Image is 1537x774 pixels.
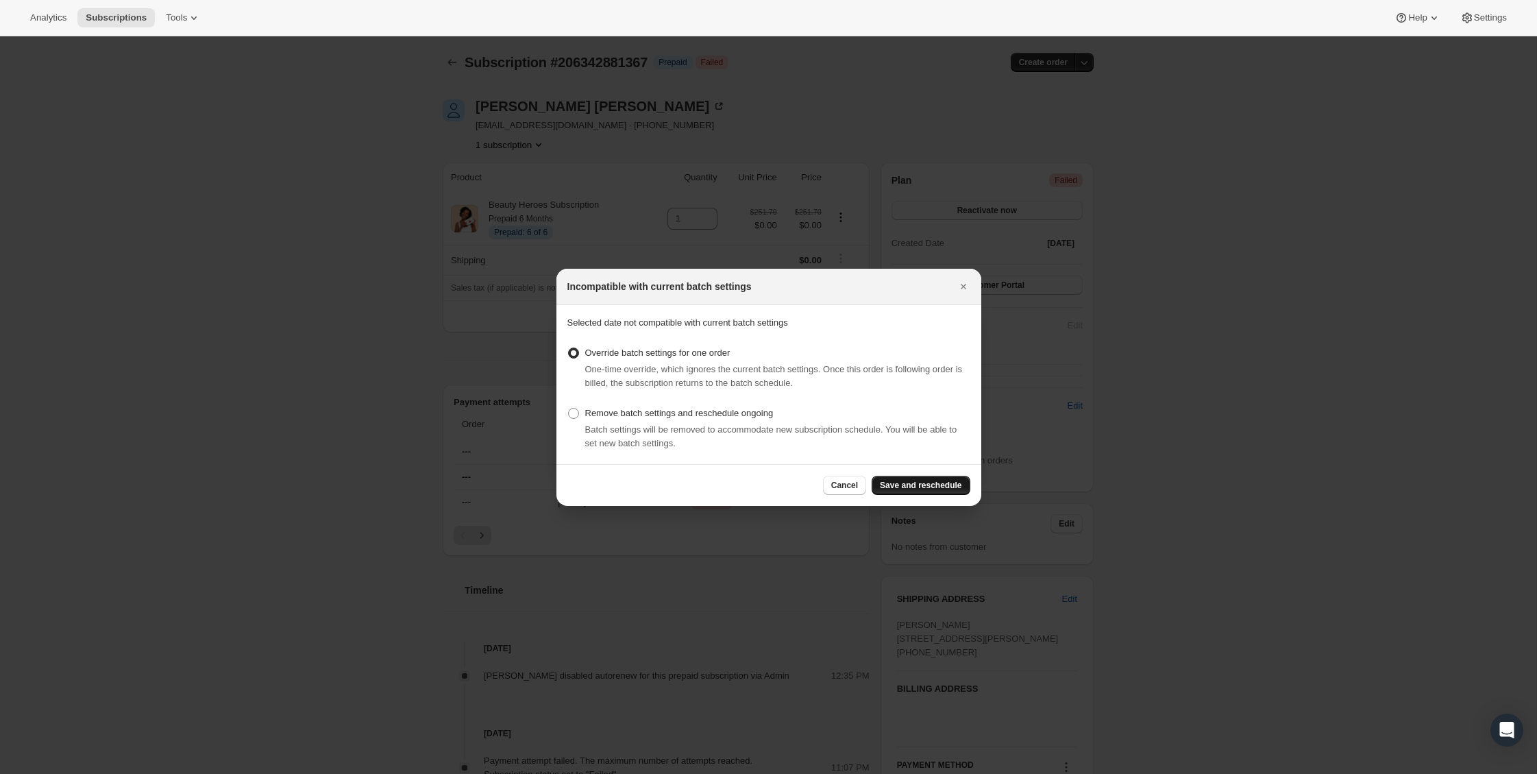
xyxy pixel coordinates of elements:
[1474,12,1507,23] span: Settings
[1490,714,1523,747] div: Open Intercom Messenger
[1408,12,1427,23] span: Help
[1452,8,1515,27] button: Settings
[30,12,66,23] span: Analytics
[567,280,752,293] h2: Incompatible with current batch settings
[86,12,147,23] span: Subscriptions
[823,476,866,495] button: Cancel
[585,424,957,448] span: Batch settings will be removed to accommodate new subscription schedule. You will be able to set ...
[166,12,187,23] span: Tools
[872,476,970,495] button: Save and reschedule
[954,277,973,296] button: Close
[585,364,963,388] span: One-time override, which ignores the current batch settings. Once this order is following order i...
[158,8,209,27] button: Tools
[22,8,75,27] button: Analytics
[831,480,858,491] span: Cancel
[585,408,774,418] span: Remove batch settings and reschedule ongoing
[567,317,788,328] span: Selected date not compatible with current batch settings
[77,8,155,27] button: Subscriptions
[880,480,961,491] span: Save and reschedule
[1386,8,1449,27] button: Help
[585,348,730,358] span: Override batch settings for one order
